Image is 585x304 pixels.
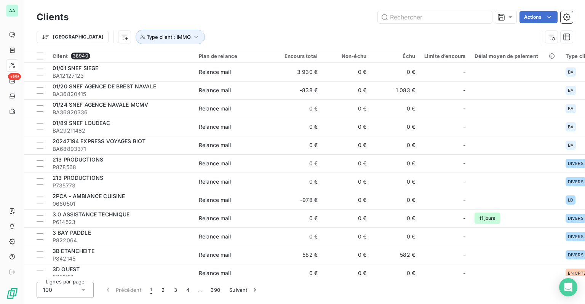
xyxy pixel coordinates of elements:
[463,178,465,186] span: -
[199,123,231,131] div: Relance mail
[322,227,371,246] td: 0 €
[53,229,91,236] span: 3 BAY PADDLE
[568,70,574,74] span: BA
[378,11,492,23] input: Rechercher
[147,34,191,40] span: Type client : IMMO
[53,211,130,218] span: 3.0 ASSISTANCE TECHNIQUE
[568,125,574,129] span: BA
[322,154,371,173] td: 0 €
[463,105,465,112] span: -
[53,101,148,108] span: 01/24 SNEF AGENCE NAVALE MCMV
[463,68,465,76] span: -
[568,216,583,221] span: DIVERS
[273,264,322,282] td: 0 €
[53,193,125,199] span: 2PCA - AMBIANCE CUISINE
[37,31,109,43] button: [GEOGRAPHIC_DATA]
[273,63,322,81] td: 3 930 €
[322,136,371,154] td: 0 €
[327,53,366,59] div: Non-échu
[53,72,190,80] span: BA12127123
[53,127,190,134] span: BA29211482
[53,237,190,244] span: P822064
[371,136,420,154] td: 0 €
[53,109,190,116] span: BA36820336
[53,163,190,171] span: P878568
[371,191,420,209] td: 0 €
[53,273,190,281] span: 0231116
[225,282,263,298] button: Suivant
[371,63,420,81] td: 0 €
[157,282,169,298] button: 2
[371,227,420,246] td: 0 €
[322,63,371,81] td: 0 €
[273,136,322,154] td: 0 €
[199,105,231,112] div: Relance mail
[463,196,465,204] span: -
[273,227,322,246] td: 0 €
[199,86,231,94] div: Relance mail
[182,282,194,298] button: 4
[199,269,231,277] div: Relance mail
[568,88,574,93] span: BA
[53,65,98,71] span: 01/01 SNEF SIEGE
[273,173,322,191] td: 0 €
[53,90,190,98] span: BA36820415
[53,120,110,126] span: 01/89 SNEF LOUDEAC
[568,234,583,239] span: DIVERS
[199,160,231,167] div: Relance mail
[199,68,231,76] div: Relance mail
[463,141,465,149] span: -
[322,209,371,227] td: 0 €
[100,282,146,298] button: Précédent
[199,141,231,149] div: Relance mail
[273,118,322,136] td: 0 €
[199,214,231,222] div: Relance mail
[273,154,322,173] td: 0 €
[371,154,420,173] td: 0 €
[322,173,371,191] td: 0 €
[463,233,465,240] span: -
[322,246,371,264] td: 0 €
[371,99,420,118] td: 0 €
[475,53,556,59] div: Délai moyen de paiement
[53,182,190,189] span: P735773
[8,73,21,80] span: +99
[53,218,190,226] span: P614523
[206,282,225,298] button: 390
[53,174,103,181] span: 213 PRODUCTIONS
[169,282,182,298] button: 3
[322,118,371,136] td: 0 €
[463,86,465,94] span: -
[559,278,577,296] div: Open Intercom Messenger
[568,161,583,166] span: DIVERS
[53,145,190,153] span: BA68893371
[519,11,558,23] button: Actions
[43,286,52,294] span: 100
[37,10,69,24] h3: Clients
[278,53,318,59] div: Encours total
[273,191,322,209] td: -978 €
[53,248,94,254] span: 3B ETANCHEITE
[568,179,583,184] span: DIVERS
[194,284,206,296] span: …
[53,156,103,163] span: 213 PRODUCTIONS
[199,53,269,59] div: Plan de relance
[463,269,465,277] span: -
[322,264,371,282] td: 0 €
[6,5,18,17] div: AA
[53,83,156,90] span: 01/20 SNEF AGENCE DE BREST NAVALE
[568,198,573,202] span: LD
[371,209,420,227] td: 0 €
[199,233,231,240] div: Relance mail
[568,253,583,257] span: DIVERS
[146,282,157,298] button: 1
[273,209,322,227] td: 0 €
[53,266,80,272] span: 3D OUEST
[424,53,465,59] div: Limite d’encours
[371,246,420,264] td: 582 €
[6,287,18,299] img: Logo LeanPay
[53,138,145,144] span: 20247194 EXPRESS VOYAGES BIOT
[463,251,465,259] span: -
[322,191,371,209] td: 0 €
[53,53,68,59] span: Client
